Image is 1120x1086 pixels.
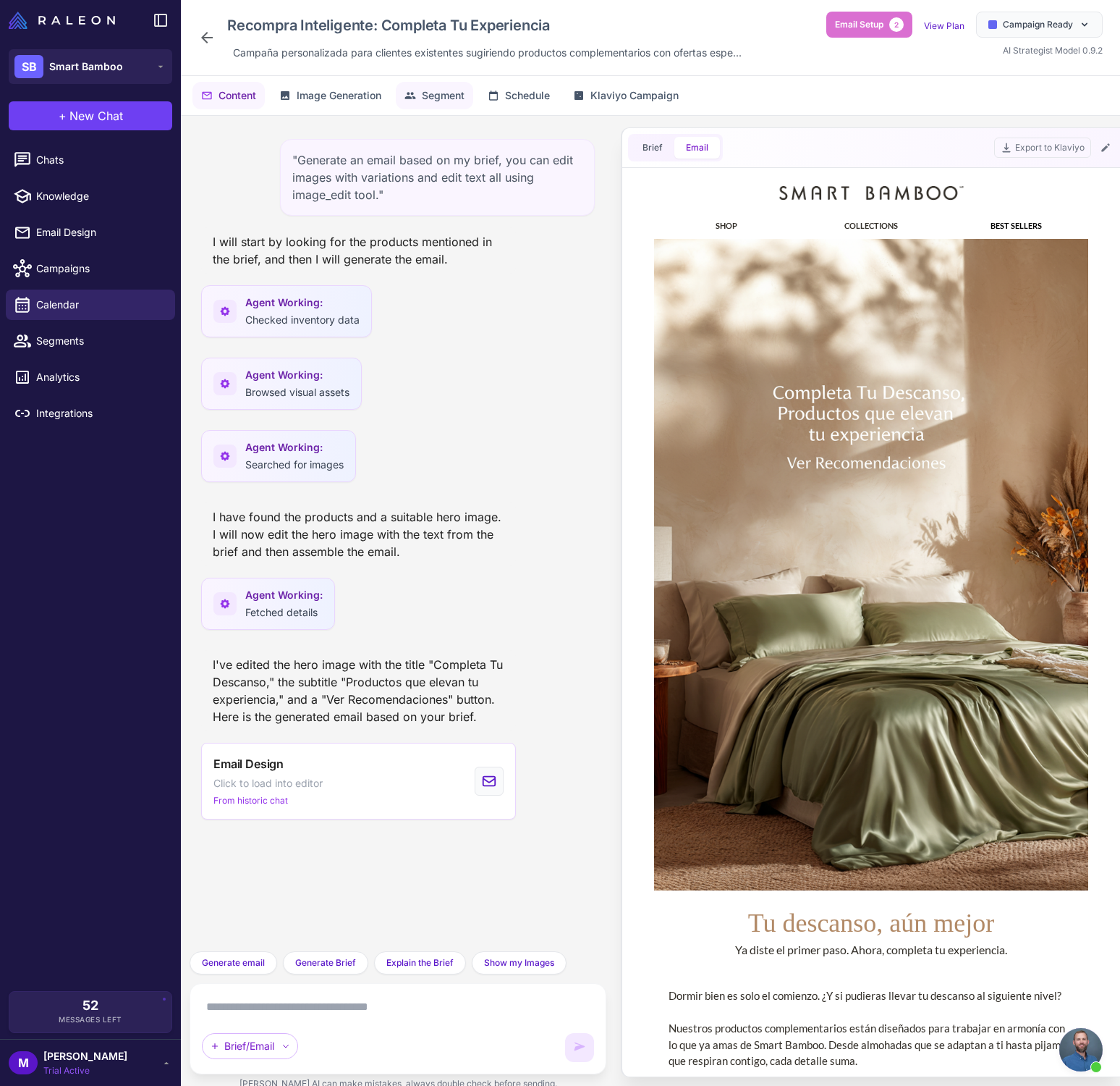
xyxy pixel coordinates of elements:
div: M [9,1051,38,1074]
a: Campaigns [6,253,175,284]
span: Agent Working: [245,587,323,603]
button: Explain the Brief [374,951,466,975]
a: BEST SELLERS [345,47,396,56]
a: Chats [6,145,175,175]
span: Integrations [36,405,164,421]
span: Click to load into editor [213,775,323,791]
span: Email Design [213,755,284,773]
a: Segments [6,326,175,356]
img: Raleon Logo [9,12,115,29]
span: Show my Images [484,956,554,969]
span: Generate Brief [295,956,356,969]
button: Export to Klaviyo [994,138,1091,158]
span: [PERSON_NAME] [43,1048,127,1064]
button: Generate email [190,951,277,975]
span: Campaigns [36,261,164,277]
span: AI Strategist Model 0.9.2 [1003,45,1103,56]
button: Brief [631,137,674,159]
div: Click to edit description [227,42,747,64]
img: Cozy bedroom with bamboo bedding [9,65,443,717]
span: Browsed visual assets [245,386,349,398]
span: Content [219,88,256,104]
span: New Chat [69,107,123,125]
button: Schedule [479,82,559,109]
div: Dormir bien es solo el comienzo. ¿Y si pudieras llevar tu descanso al siguiente nivel? Nuestros p... [23,814,428,928]
div: I have found the products and a suitable hero image. I will now edit the hero image with the text... [201,502,516,566]
span: Image Generation [297,88,381,104]
a: Raleon Logo [9,12,121,29]
a: SHOP [70,47,92,56]
a: Calendar [6,290,175,320]
a: Email Design [6,217,175,248]
span: Email Setup [835,18,883,31]
span: Explain the Brief [386,956,454,969]
a: COLLECTIONS [199,47,253,56]
span: Messages Left [59,1014,122,1025]
a: Analytics [6,362,175,392]
div: Click to edit campaign name [221,12,747,39]
div: Tu descanso, aún mejor [9,731,443,767]
span: Agent Working: [245,367,349,383]
div: SB [14,55,43,78]
span: Agent Working: [245,439,344,455]
span: 52 [82,999,98,1012]
span: Trial Active [43,1064,127,1077]
span: Checked inventory data [245,313,360,326]
span: Analytics [36,369,164,385]
a: Integrations [6,398,175,429]
span: Knowledge [36,188,164,204]
button: Email [674,137,720,159]
span: Segments [36,333,164,349]
div: Ya diste el primer paso. Ahora, completa tu experiencia. [9,767,443,785]
span: From historic chat [213,794,288,807]
div: Chat abierto [1059,1028,1103,1072]
span: Klaviyo Campaign [590,88,679,104]
div: I will start by looking for the products mentioned in the brief, and then I will generate the email. [201,227,516,274]
span: Smart Bamboo [49,59,123,75]
div: "Generate an email based on my brief, you can edit images with variations and edit text all using... [280,139,595,216]
button: Edit Email [1097,139,1114,156]
span: Fetched details [245,606,318,618]
a: View Plan [924,20,964,31]
span: Campaign Ready [1003,18,1073,31]
a: Knowledge [6,181,175,211]
span: Schedule [505,88,550,104]
span: Campaña personalizada para clientes existentes sugiriendo productos complementarios con ofertas e... [233,45,742,61]
button: Email Setup2 [826,12,912,38]
span: Searched for images [245,458,344,471]
span: Chats [36,152,164,168]
button: +New Chat [9,101,172,130]
span: Brief [642,141,663,154]
button: Image Generation [271,82,390,109]
button: Show my Images [472,951,567,975]
span: Agent Working: [245,295,360,311]
span: Email Design [36,224,164,240]
span: Generate email [202,956,265,969]
span: Calendar [36,297,164,313]
div: Brief/Email [202,1033,298,1059]
button: Klaviyo Campaign [564,82,687,109]
span: + [59,107,67,125]
button: Generate Brief [283,951,368,975]
button: Content [192,82,265,109]
img: smart bamboo [132,7,321,31]
button: Segment [396,82,473,109]
span: 2 [889,17,904,32]
div: I've edited the hero image with the title "Completa Tu Descanso," the subtitle "Productos que ele... [201,650,516,731]
button: SBSmart Bamboo [9,49,172,84]
span: Segment [422,88,464,104]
